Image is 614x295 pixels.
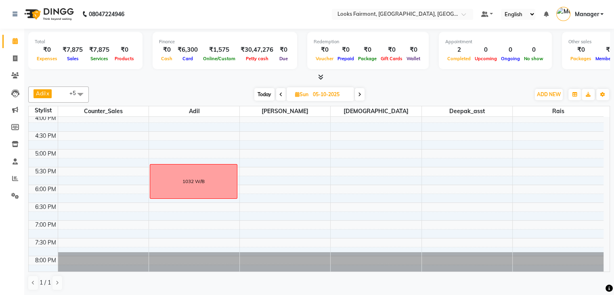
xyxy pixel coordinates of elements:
[404,56,422,61] span: Wallet
[113,56,136,61] span: Products
[379,45,404,55] div: ₹0
[445,38,545,45] div: Appointment
[237,45,277,55] div: ₹30,47,276
[535,89,563,100] button: ADD NEW
[35,56,59,61] span: Expenses
[29,106,58,115] div: Stylist
[65,56,81,61] span: Sales
[331,106,421,116] span: [DEMOGRAPHIC_DATA]
[568,45,593,55] div: ₹0
[34,150,58,158] div: 5:00 PM
[182,178,205,185] div: 1032 W/B
[59,45,86,55] div: ₹7,875
[201,45,237,55] div: ₹1,575
[34,114,58,122] div: 4:00 PM
[34,203,58,211] div: 6:30 PM
[69,90,82,96] span: +5
[89,3,124,25] b: 08047224946
[314,56,335,61] span: Voucher
[568,56,593,61] span: Packages
[314,38,422,45] div: Redemption
[404,45,422,55] div: ₹0
[40,278,51,287] span: 1 / 1
[335,56,356,61] span: Prepaid
[556,7,570,21] img: Manager
[499,56,522,61] span: Ongoing
[537,91,561,97] span: ADD NEW
[335,45,356,55] div: ₹0
[34,185,58,194] div: 6:00 PM
[180,56,195,61] span: Card
[422,106,512,116] span: Deepak_asst
[310,88,351,101] input: 2025-10-05
[34,167,58,176] div: 5:30 PM
[240,106,330,116] span: [PERSON_NAME]
[159,56,174,61] span: Cash
[21,3,76,25] img: logo
[513,106,604,116] span: Rais
[174,45,201,55] div: ₹6,300
[35,38,136,45] div: Total
[34,238,58,247] div: 7:30 PM
[356,56,379,61] span: Package
[293,91,310,97] span: Sun
[88,56,110,61] span: Services
[473,56,499,61] span: Upcoming
[58,106,149,116] span: Counter_Sales
[574,10,599,19] span: Manager
[35,45,59,55] div: ₹0
[34,221,58,229] div: 7:00 PM
[379,56,404,61] span: Gift Cards
[159,45,174,55] div: ₹0
[34,132,58,140] div: 4:30 PM
[244,56,270,61] span: Petty cash
[499,45,522,55] div: 0
[445,56,473,61] span: Completed
[149,106,239,116] span: Adil
[314,45,335,55] div: ₹0
[277,56,290,61] span: Due
[113,45,136,55] div: ₹0
[522,45,545,55] div: 0
[356,45,379,55] div: ₹0
[522,56,545,61] span: No show
[277,45,291,55] div: ₹0
[473,45,499,55] div: 0
[254,88,275,101] span: Today
[36,90,46,97] span: Adil
[34,256,58,265] div: 8:00 PM
[159,38,291,45] div: Finance
[86,45,113,55] div: ₹7,875
[46,90,49,97] a: x
[445,45,473,55] div: 2
[201,56,237,61] span: Online/Custom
